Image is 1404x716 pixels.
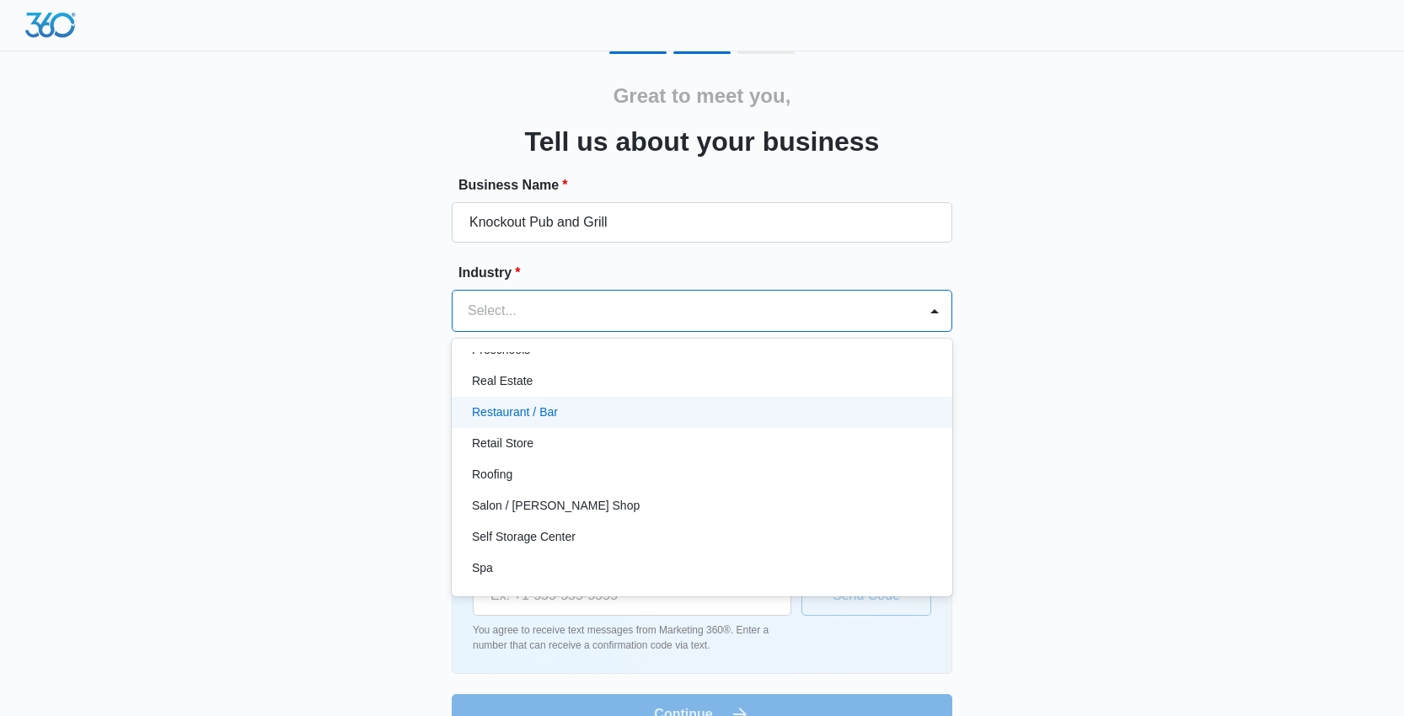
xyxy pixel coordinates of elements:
[472,403,558,421] p: Restaurant / Bar
[452,202,952,243] input: e.g. Jane's Plumbing
[472,435,533,452] p: Retail Store
[458,175,959,195] label: Business Name
[525,121,880,162] h3: Tell us about your business
[458,263,959,283] label: Industry
[472,372,533,390] p: Real Estate
[614,81,791,111] h2: Great to meet you,
[473,622,791,653] p: You agree to receive text messages from Marketing 360®. Enter a number that can receive a confirm...
[472,466,512,484] p: Roofing
[472,528,576,546] p: Self Storage Center
[472,497,640,515] p: Salon / [PERSON_NAME] Shop
[472,559,493,577] p: Spa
